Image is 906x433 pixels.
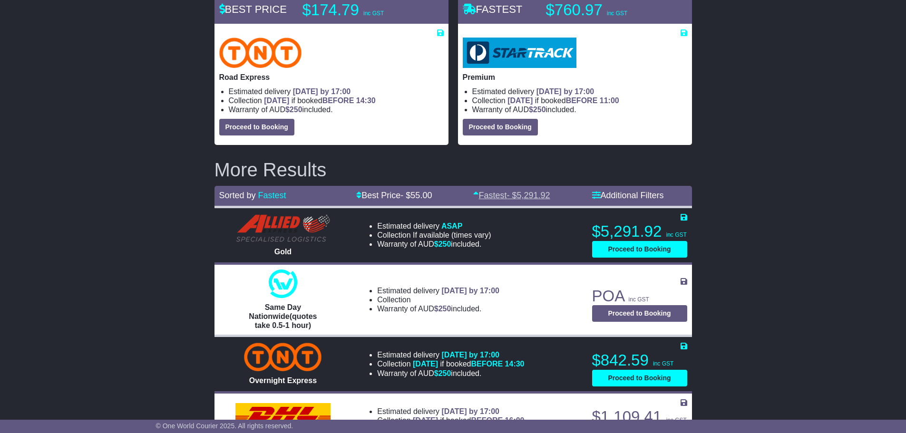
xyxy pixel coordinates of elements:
span: [DATE] by 17:00 [441,407,499,415]
a: Best Price- $55.00 [356,191,432,200]
span: inc GST [666,417,686,423]
span: FASTEST [463,3,523,15]
span: Overnight Express [249,376,317,385]
p: $842.59 [592,351,687,370]
span: - $ [507,191,550,200]
span: BEST PRICE [219,3,287,15]
span: BEFORE [566,96,598,105]
span: Gold [274,248,292,256]
span: [DATE] by 17:00 [536,87,594,96]
img: Allied Express Local Courier: Gold [235,214,331,242]
span: 11:00 [600,96,619,105]
li: Warranty of AUD included. [229,105,444,114]
span: 14:30 [505,360,525,368]
span: if booked [413,416,524,424]
span: Same Day Nationwide(quotes take 0.5-1 hour) [249,303,317,329]
img: DHL: Domestic Express [235,403,331,424]
li: Warranty of AUD included. [377,240,491,249]
p: $174.79 [302,0,421,19]
span: inc GST [629,296,649,303]
span: if booked [507,96,619,105]
a: Additional Filters [592,191,664,200]
span: - $ [400,191,432,200]
button: Proceed to Booking [592,305,687,322]
li: Collection [377,231,491,240]
span: if booked [264,96,375,105]
span: 250 [438,240,451,248]
span: [DATE] by 17:00 [293,87,351,96]
li: Estimated delivery [229,87,444,96]
span: $ [434,369,451,377]
span: [DATE] [413,416,438,424]
h2: More Results [214,159,692,180]
span: 55.00 [410,191,432,200]
span: inc GST [666,231,686,238]
span: [DATE] by 17:00 [441,351,499,359]
button: Proceed to Booking [592,370,687,386]
li: Warranty of AUD included. [377,304,499,313]
button: Proceed to Booking [219,119,294,135]
p: Premium [463,73,687,82]
img: TNT Domestic: Overnight Express [244,343,321,371]
span: BEFORE [471,360,503,368]
button: Proceed to Booking [463,119,538,135]
span: [DATE] by 17:00 [441,287,499,295]
span: 250 [438,369,451,377]
img: TNT Domestic: Road Express [219,38,302,68]
li: Collection [472,96,687,105]
p: Road Express [219,73,444,82]
li: Estimated delivery [377,350,524,359]
span: 250 [290,106,302,114]
span: $ [529,106,546,114]
span: [DATE] [507,96,533,105]
li: Estimated delivery [472,87,687,96]
span: 250 [438,305,451,313]
p: $1,109.41 [592,407,687,426]
span: ASAP [441,222,462,230]
span: inc GST [363,10,384,17]
span: inc GST [653,360,673,367]
li: Warranty of AUD included. [377,369,524,378]
button: Proceed to Booking [592,241,687,258]
span: BEFORE [471,416,503,424]
li: Estimated delivery [377,286,499,295]
span: 14:30 [356,96,376,105]
span: [DATE] [413,360,438,368]
li: Collection [377,416,524,425]
span: Sorted by [219,191,256,200]
span: [DATE] [264,96,289,105]
span: 250 [533,106,546,114]
span: $ [285,106,302,114]
span: $ [434,305,451,313]
li: Collection [377,359,524,368]
p: $5,291.92 [592,222,687,241]
li: Collection [377,295,499,304]
span: 5,291.92 [517,191,550,200]
a: Fastest [258,191,286,200]
span: if booked [413,360,524,368]
li: Estimated delivery [377,221,491,231]
a: Fastest- $5,291.92 [473,191,550,200]
li: Estimated delivery [377,407,524,416]
span: © One World Courier 2025. All rights reserved. [156,422,293,430]
span: 16:00 [505,416,525,424]
li: Collection [229,96,444,105]
img: StarTrack: Premium [463,38,576,68]
p: $760.97 [546,0,665,19]
p: POA [592,287,687,306]
span: BEFORE [322,96,354,105]
span: If available (times vary) [413,231,491,239]
li: Warranty of AUD included. [472,105,687,114]
img: One World Courier: Same Day Nationwide(quotes take 0.5-1 hour) [269,269,297,298]
span: inc GST [607,10,627,17]
span: $ [434,240,451,248]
